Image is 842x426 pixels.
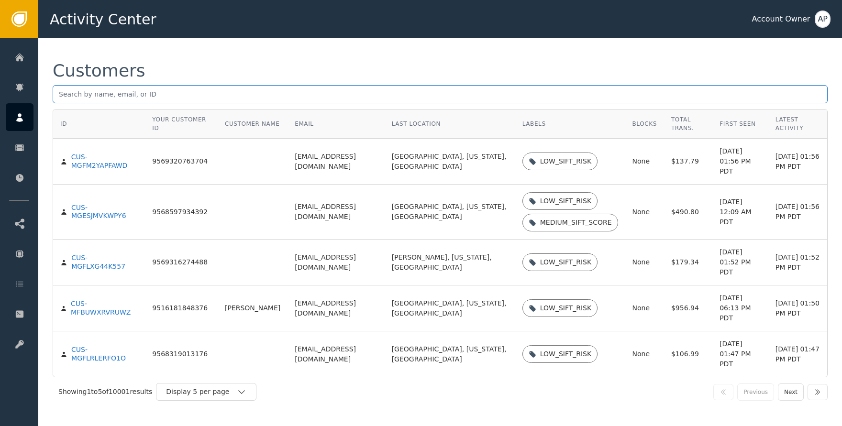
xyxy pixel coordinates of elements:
[632,303,657,313] div: None
[288,285,384,331] td: [EMAIL_ADDRESS][DOMAIN_NAME]
[53,62,145,79] div: Customers
[71,153,138,170] div: CUS-MGFM2YAPFAWD
[778,383,804,401] button: Next
[540,218,612,228] div: MEDIUM_SIFT_SCORE
[152,350,208,359] div: 9568319013176
[632,257,657,267] div: None
[540,257,591,267] div: LOW_SIFT_RISK
[768,240,827,285] td: [DATE] 01:52 PM PDT
[664,139,712,185] td: $137.79
[385,285,515,331] td: [GEOGRAPHIC_DATA], [US_STATE], [GEOGRAPHIC_DATA]
[768,285,827,331] td: [DATE] 01:50 PM PDT
[71,254,138,271] div: CUS-MGFLXG44K557
[768,331,827,377] td: [DATE] 01:47 PM PDT
[712,331,768,377] td: [DATE] 01:47 PM PDT
[768,139,827,185] td: [DATE] 01:56 PM PDT
[152,208,208,217] div: 9568597934392
[71,346,138,362] div: CUS-MGFLRLERFO1O
[712,240,768,285] td: [DATE] 01:52 PM PDT
[632,120,657,128] div: Blocks
[152,115,210,132] div: Your Customer ID
[385,331,515,377] td: [GEOGRAPHIC_DATA], [US_STATE], [GEOGRAPHIC_DATA]
[218,285,288,331] td: [PERSON_NAME]
[71,300,138,317] div: CUS-MFBUWXRVRUWZ
[53,85,828,103] input: Search by name, email, or ID
[50,9,156,30] span: Activity Center
[540,349,591,359] div: LOW_SIFT_RISK
[71,204,138,220] div: CUS-MGESJMVKWPY6
[664,185,712,240] td: $490.80
[288,240,384,285] td: [EMAIL_ADDRESS][DOMAIN_NAME]
[768,185,827,240] td: [DATE] 01:56 PM PDT
[712,185,768,240] td: [DATE] 12:09 AM PDT
[776,115,820,132] div: Latest Activity
[225,120,280,128] div: Customer Name
[632,156,657,166] div: None
[385,185,515,240] td: [GEOGRAPHIC_DATA], [US_STATE], [GEOGRAPHIC_DATA]
[58,387,152,397] div: Showing 1 to 5 of 10001 results
[752,13,810,25] div: Account Owner
[152,258,208,267] div: 9569316274488
[540,303,591,313] div: LOW_SIFT_RISK
[166,387,237,397] div: Display 5 per page
[815,11,831,28] button: AP
[392,120,508,128] div: Last Location
[632,349,657,359] div: None
[288,185,384,240] td: [EMAIL_ADDRESS][DOMAIN_NAME]
[295,120,377,128] div: Email
[522,120,618,128] div: Labels
[385,240,515,285] td: [PERSON_NAME], [US_STATE], [GEOGRAPHIC_DATA]
[664,331,712,377] td: $106.99
[720,120,761,128] div: First Seen
[632,207,657,217] div: None
[152,157,208,166] div: 9569320763704
[60,120,67,128] div: ID
[152,304,208,313] div: 9516181848376
[540,196,591,206] div: LOW_SIFT_RISK
[671,115,705,132] div: Total Trans.
[540,156,591,166] div: LOW_SIFT_RISK
[288,139,384,185] td: [EMAIL_ADDRESS][DOMAIN_NAME]
[288,331,384,377] td: [EMAIL_ADDRESS][DOMAIN_NAME]
[156,383,256,401] button: Display 5 per page
[664,285,712,331] td: $956.94
[712,285,768,331] td: [DATE] 06:13 PM PDT
[385,139,515,185] td: [GEOGRAPHIC_DATA], [US_STATE], [GEOGRAPHIC_DATA]
[712,139,768,185] td: [DATE] 01:56 PM PDT
[664,240,712,285] td: $179.34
